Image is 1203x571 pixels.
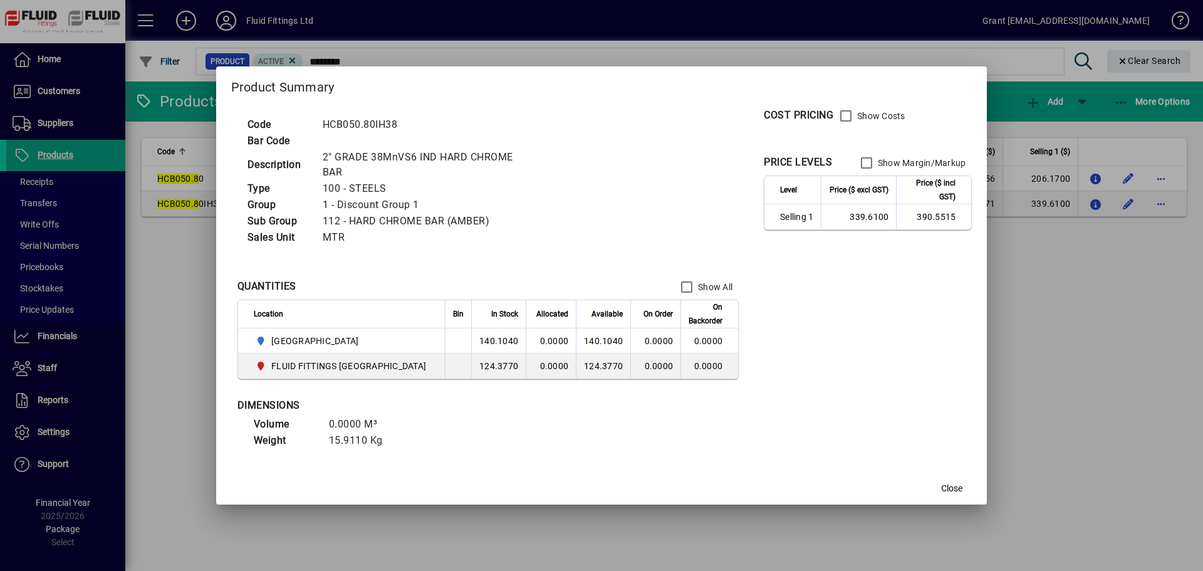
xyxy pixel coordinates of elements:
td: 0.0000 [526,328,576,354]
td: 0.0000 [680,354,738,379]
span: Price ($ incl GST) [904,176,956,204]
button: Close [932,477,972,500]
label: Show Costs [855,110,905,122]
span: Location [254,307,283,321]
div: COST PRICING [764,108,833,123]
td: 112 - HARD CHROME BAR (AMBER) [316,213,544,229]
td: 2" GRADE 38MnVS6 IND HARD CHROME BAR [316,149,544,181]
td: 1 - Discount Group 1 [316,197,544,213]
span: Level [780,183,797,197]
div: QUANTITIES [237,279,296,294]
span: FLUID FITTINGS [GEOGRAPHIC_DATA] [271,360,426,372]
label: Show Margin/Markup [875,157,966,169]
span: Allocated [536,307,568,321]
td: MTR [316,229,544,246]
span: [GEOGRAPHIC_DATA] [271,335,358,347]
span: On Order [643,307,673,321]
span: Available [591,307,623,321]
td: 140.1040 [471,328,526,354]
span: In Stock [491,307,518,321]
span: Price ($ excl GST) [830,183,888,197]
div: DIMENSIONS [237,398,551,413]
td: 124.3770 [576,354,630,379]
span: On Backorder [689,300,722,328]
td: 339.6100 [821,204,896,229]
td: Type [241,181,316,197]
td: 0.0000 M³ [323,416,398,432]
td: 390.5515 [896,204,971,229]
span: AUCKLAND [254,333,432,348]
td: 100 - STEELS [316,181,544,197]
span: Bin [453,307,464,321]
td: 15.9110 Kg [323,432,398,449]
label: Show All [695,281,732,293]
td: 124.3770 [471,354,526,379]
td: 0.0000 [526,354,576,379]
h2: Product Summary [216,66,987,103]
span: Selling 1 [780,211,813,223]
td: Volume [247,416,323,432]
td: 140.1040 [576,328,630,354]
span: 0.0000 [645,361,674,371]
td: Group [241,197,316,213]
td: HCB050.80IH38 [316,117,544,133]
td: Bar Code [241,133,316,149]
span: Close [941,482,962,495]
td: Sales Unit [241,229,316,246]
td: 0.0000 [680,328,738,354]
td: Description [241,149,316,181]
td: Sub Group [241,213,316,229]
span: FLUID FITTINGS CHRISTCHURCH [254,359,432,374]
td: Weight [247,432,323,449]
td: Code [241,117,316,133]
div: PRICE LEVELS [764,155,832,170]
span: 0.0000 [645,336,674,346]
